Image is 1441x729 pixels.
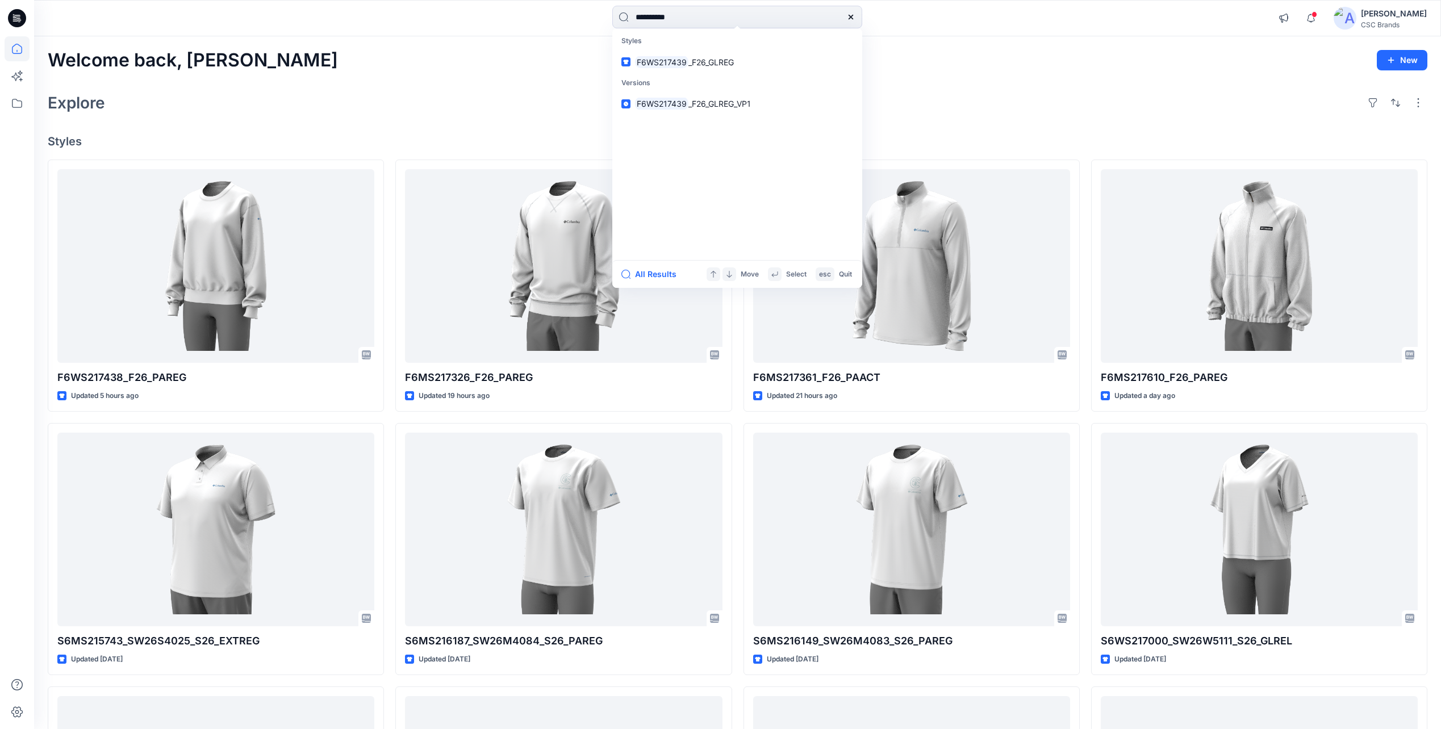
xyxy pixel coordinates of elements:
[57,370,374,386] p: F6WS217438_F26_PAREG
[688,99,751,108] span: _F26_GLREG_VP1
[753,433,1070,626] a: S6MS216149_SW26M4083_S26_PAREG
[1101,370,1418,386] p: F6MS217610_F26_PAREG
[615,73,860,94] p: Versions
[1101,433,1418,626] a: S6WS217000_SW26W5111_S26_GLREL
[753,169,1070,363] a: F6MS217361_F26_PAACT
[57,169,374,363] a: F6WS217438_F26_PAREG
[1101,169,1418,363] a: F6MS217610_F26_PAREG
[405,370,722,386] p: F6MS217326_F26_PAREG
[767,390,837,402] p: Updated 21 hours ago
[635,56,688,69] mark: F6WS217439
[786,269,807,280] p: Select
[405,633,722,649] p: S6MS216187_SW26M4084_S26_PAREG
[71,390,139,402] p: Updated 5 hours ago
[839,269,852,280] p: Quit
[1334,7,1356,30] img: avatar
[405,433,722,626] a: S6MS216187_SW26M4084_S26_PAREG
[419,390,490,402] p: Updated 19 hours ago
[1361,7,1427,20] div: [PERSON_NAME]
[48,135,1427,148] h4: Styles
[1101,633,1418,649] p: S6WS217000_SW26W5111_S26_GLREL
[48,50,338,71] h2: Welcome back, [PERSON_NAME]
[419,653,470,665] p: Updated [DATE]
[819,269,831,280] p: esc
[615,31,860,52] p: Styles
[1114,390,1175,402] p: Updated a day ago
[1114,653,1166,665] p: Updated [DATE]
[405,169,722,363] a: F6MS217326_F26_PAREG
[48,94,105,112] h2: Explore
[1377,50,1427,70] button: New
[688,57,734,67] span: _F26_GLREG
[1361,20,1427,29] div: CSC Brands
[615,52,860,73] a: F6WS217439_F26_GLREG
[753,633,1070,649] p: S6MS216149_SW26M4083_S26_PAREG
[741,269,759,280] p: Move
[621,267,684,281] button: All Results
[615,93,860,114] a: F6WS217439_F26_GLREG_VP1
[767,653,818,665] p: Updated [DATE]
[635,97,688,110] mark: F6WS217439
[71,653,123,665] p: Updated [DATE]
[753,370,1070,386] p: F6MS217361_F26_PAACT
[57,633,374,649] p: S6MS215743_SW26S4025_S26_EXTREG
[57,433,374,626] a: S6MS215743_SW26S4025_S26_EXTREG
